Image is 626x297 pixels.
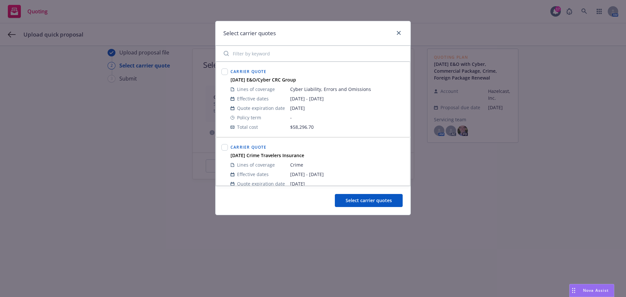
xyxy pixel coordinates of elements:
span: [DATE] [290,105,405,111]
span: Effective dates [237,171,269,178]
button: Nova Assist [569,284,614,297]
strong: [DATE] E&O/Cyber CRC Group [231,77,296,83]
span: Carrier Quote [231,144,267,150]
span: Cyber Liability, Errors and Omissions [290,86,405,93]
span: $58,296.70 [290,124,314,130]
input: Filter by keyword [220,47,406,60]
span: Select carrier quotes [346,197,392,203]
button: Select carrier quotes [335,194,403,207]
span: - [290,114,405,121]
span: Effective dates [237,95,269,102]
span: Quote expiration date [237,180,285,187]
strong: [DATE] Crime Travelers Insurance [231,152,304,158]
span: Nova Assist [583,288,609,293]
h1: Select carrier quotes [223,29,276,37]
span: Lines of coverage [237,161,275,168]
span: Total cost [237,124,258,130]
span: Lines of coverage [237,86,275,93]
span: [DATE] - [DATE] [290,171,405,178]
div: Drag to move [570,284,578,297]
span: Carrier Quote [231,69,267,74]
span: Quote expiration date [237,105,285,111]
a: close [395,29,403,37]
span: [DATE] [290,180,405,187]
span: Policy term [237,114,261,121]
span: Crime [290,161,405,168]
span: [DATE] - [DATE] [290,95,405,102]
